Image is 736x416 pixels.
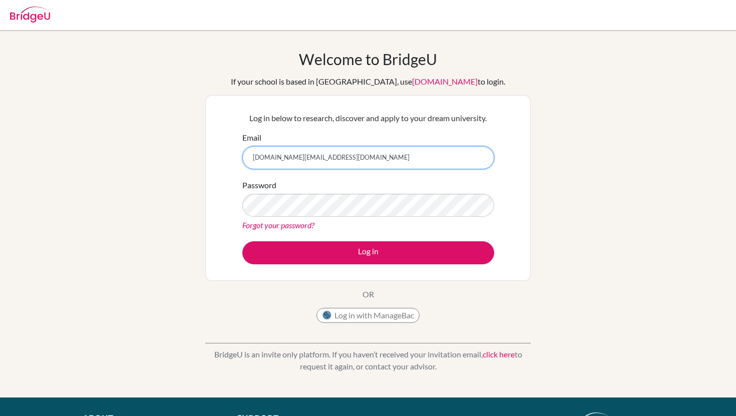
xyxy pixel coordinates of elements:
a: click here [483,349,515,359]
p: OR [362,288,374,300]
button: Log in [242,241,494,264]
label: Email [242,132,261,144]
h1: Welcome to BridgeU [299,50,437,68]
button: Log in with ManageBac [316,308,420,323]
a: [DOMAIN_NAME] [412,77,478,86]
a: Forgot your password? [242,220,314,230]
p: Log in below to research, discover and apply to your dream university. [242,112,494,124]
div: If your school is based in [GEOGRAPHIC_DATA], use to login. [231,76,505,88]
img: Bridge-U [10,7,50,23]
p: BridgeU is an invite only platform. If you haven’t received your invitation email, to request it ... [205,348,531,372]
label: Password [242,179,276,191]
